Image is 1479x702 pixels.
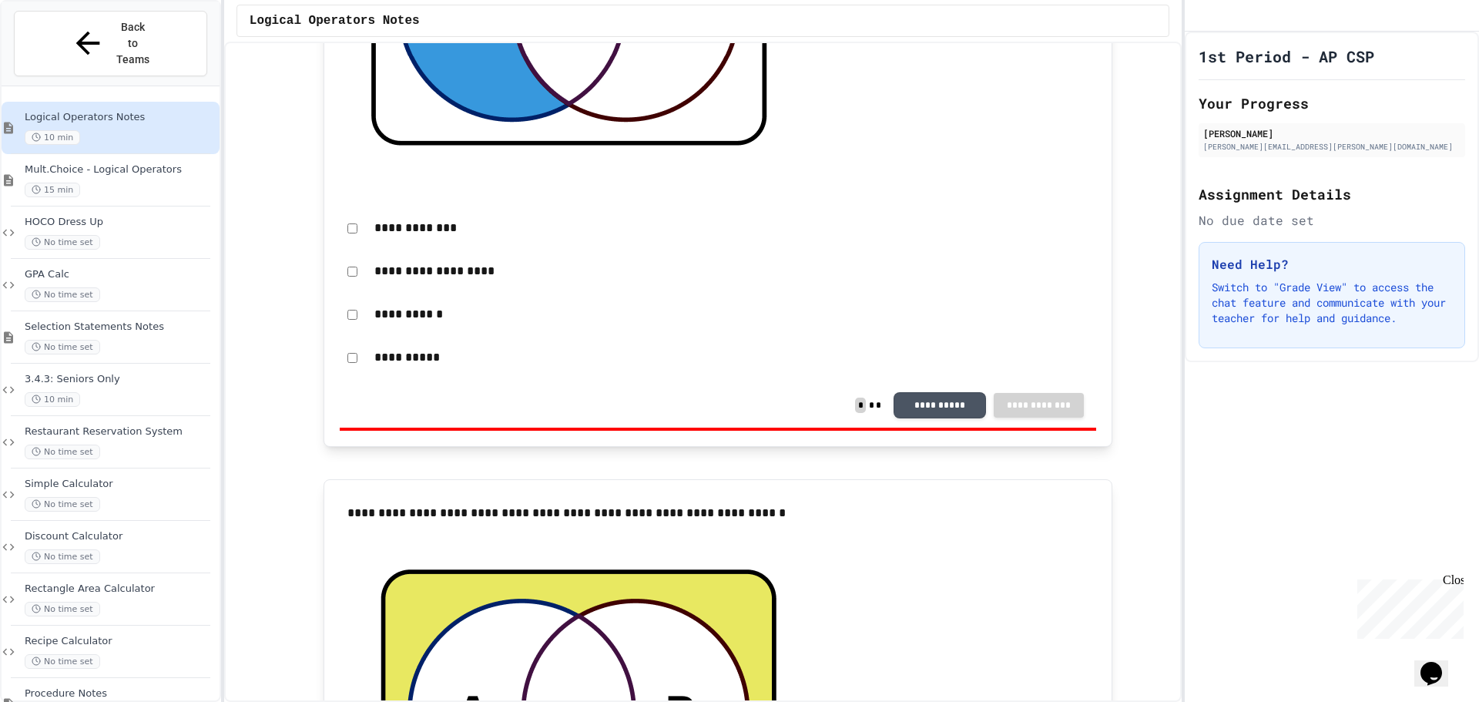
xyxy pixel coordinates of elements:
div: [PERSON_NAME][EMAIL_ADDRESS][PERSON_NAME][DOMAIN_NAME] [1203,141,1461,153]
span: Mult.Choice - Logical Operators [25,163,216,176]
span: No time set [25,445,100,459]
span: Procedure Notes [25,687,216,700]
div: Chat with us now!Close [6,6,106,98]
span: No time set [25,654,100,669]
span: Discount Calculator [25,530,216,543]
span: No time set [25,235,100,250]
span: No time set [25,287,100,302]
p: Switch to "Grade View" to access the chat feature and communicate with your teacher for help and ... [1212,280,1452,326]
span: No time set [25,497,100,512]
div: [PERSON_NAME] [1203,126,1461,140]
span: Logical Operators Notes [250,12,420,30]
span: Rectangle Area Calculator [25,583,216,596]
iframe: chat widget [1414,640,1464,687]
span: Logical Operators Notes [25,111,216,124]
h1: 1st Period - AP CSP [1199,45,1374,67]
span: No time set [25,602,100,616]
div: No due date set [1199,211,1465,230]
span: Restaurant Reservation System [25,425,216,438]
span: Selection Statements Notes [25,321,216,334]
h2: Your Progress [1199,92,1465,114]
span: GPA Calc [25,268,216,281]
h2: Assignment Details [1199,183,1465,205]
span: 10 min [25,392,80,407]
iframe: chat widget [1351,573,1464,639]
h3: Need Help? [1212,255,1452,274]
span: Simple Calculator [25,478,216,491]
span: No time set [25,549,100,564]
span: HOCO Dress Up [25,216,216,229]
span: 15 min [25,183,80,197]
span: No time set [25,340,100,354]
span: 10 min [25,130,80,145]
span: 3.4.3: Seniors Only [25,373,216,386]
span: Recipe Calculator [25,635,216,648]
span: Back to Teams [115,19,151,68]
